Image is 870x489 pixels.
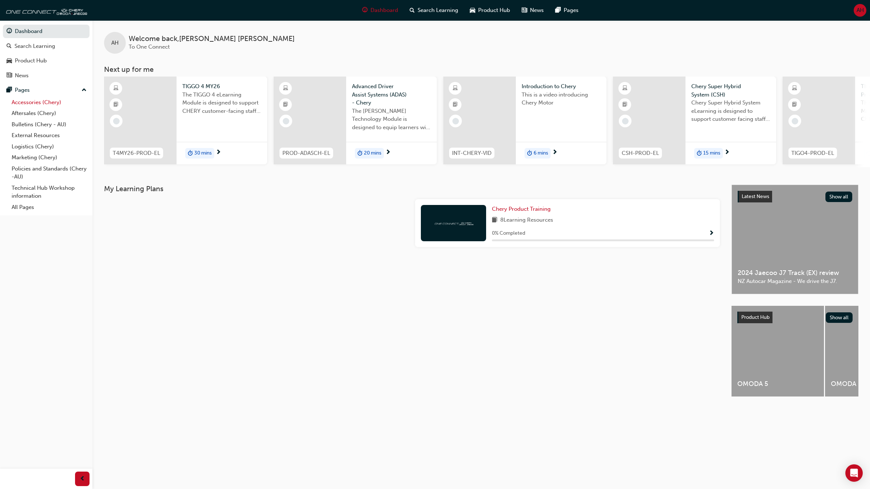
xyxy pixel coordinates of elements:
span: booktick-icon [622,100,627,110]
span: AH [857,6,864,15]
span: guage-icon [362,6,368,15]
span: PROD-ADASCH-EL [282,149,330,157]
span: prev-icon [80,474,85,484]
span: Introduction to Chery [522,82,601,91]
span: Show Progress [709,230,714,237]
span: learningRecordVerb_NONE-icon [622,118,629,124]
span: Dashboard [370,6,398,15]
span: booktick-icon [283,100,288,110]
span: guage-icon [7,28,12,35]
span: 8 Learning Resources [500,216,553,225]
span: car-icon [470,6,475,15]
span: Chery Super Hybrid System eLearning is designed to support customer facing staff with the underst... [691,99,770,123]
button: DashboardSearch LearningProduct HubNews [3,23,90,83]
span: Product Hub [741,314,770,320]
a: Product HubShow all [737,312,853,323]
a: Technical Hub Workshop information [9,182,90,202]
span: AH [111,39,119,47]
button: Show Progress [709,229,714,238]
span: learningRecordVerb_NONE-icon [283,118,289,124]
span: learningResourceType_ELEARNING-icon [453,84,458,93]
a: All Pages [9,202,90,213]
a: CSH-PROD-ELChery Super Hybrid System (CSH)Chery Super Hybrid System eLearning is designed to supp... [613,77,776,164]
span: Latest News [742,193,769,200]
button: Show all [825,192,853,202]
div: Search Learning [14,42,55,50]
span: INT-CHERY-VID [452,149,492,157]
a: Dashboard [3,25,90,38]
span: Welcome back , [PERSON_NAME] [PERSON_NAME] [129,35,295,43]
h3: Next up for me [92,65,870,74]
span: learningResourceType_ELEARNING-icon [283,84,288,93]
span: book-icon [492,216,497,225]
a: Aftersales (Chery) [9,108,90,119]
a: PROD-ADASCH-ELAdvanced Driver Assist Systems (ADAS) - CheryThe [PERSON_NAME] Technology Module is... [274,77,437,164]
span: Product Hub [478,6,510,15]
span: 20 mins [364,149,381,157]
span: 2024 Jaecoo J7 Track (EX) review [738,269,852,277]
span: Chery Product Training [492,206,551,212]
span: car-icon [7,58,12,64]
a: T4MY26-PROD-ELTIGGO 4 MY26The TIGGO 4 eLearning Module is designed to support CHERY customer-faci... [104,77,267,164]
span: OMODA 5 [737,380,818,388]
span: duration-icon [188,149,193,158]
span: learningRecordVerb_NONE-icon [452,118,459,124]
span: 0 % Completed [492,229,525,238]
span: next-icon [216,149,221,156]
span: duration-icon [357,149,362,158]
span: learningResourceType_ELEARNING-icon [622,84,627,93]
span: 30 mins [194,149,212,157]
span: 15 mins [703,149,720,157]
a: External Resources [9,130,90,141]
a: Product Hub [3,54,90,67]
span: Pages [564,6,579,15]
a: Chery Product Training [492,205,554,213]
a: Latest NewsShow all [738,191,852,202]
span: next-icon [724,149,730,156]
a: Accessories (Chery) [9,97,90,108]
span: Chery Super Hybrid System (CSH) [691,82,770,99]
span: CSH-PROD-EL [622,149,659,157]
span: This is a video introducing Chery Motor [522,91,601,107]
span: TIGO4-PROD-EL [791,149,834,157]
a: car-iconProduct Hub [464,3,516,18]
a: Policies and Standards (Chery -AU) [9,163,90,182]
a: INT-CHERY-VIDIntroduction to CheryThis is a video introducing Chery Motorduration-icon6 mins [443,77,606,164]
span: The TIGGO 4 eLearning Module is designed to support CHERY customer-facing staff with the product ... [182,91,261,115]
div: Product Hub [15,57,47,65]
span: booktick-icon [113,100,119,110]
span: learningResourceType_ELEARNING-icon [113,84,119,93]
a: search-iconSearch Learning [404,3,464,18]
img: oneconnect [4,3,87,17]
span: news-icon [522,6,527,15]
a: guage-iconDashboard [356,3,404,18]
span: booktick-icon [792,100,797,110]
a: news-iconNews [516,3,550,18]
a: pages-iconPages [550,3,584,18]
div: Pages [15,86,30,94]
a: OMODA 5 [732,306,824,396]
span: duration-icon [527,149,532,158]
span: learningRecordVerb_NONE-icon [113,118,120,124]
span: TIGGO 4 MY26 [182,82,261,91]
a: News [3,69,90,82]
span: duration-icon [697,149,702,158]
span: learningRecordVerb_NONE-icon [792,118,798,124]
span: pages-icon [7,87,12,94]
span: next-icon [552,149,558,156]
div: Open Intercom Messenger [845,464,863,482]
span: T4MY26-PROD-EL [113,149,160,157]
span: Search Learning [418,6,458,15]
a: Bulletins (Chery - AU) [9,119,90,130]
span: up-icon [82,86,87,95]
span: NZ Autocar Magazine - We drive the J7. [738,277,852,285]
span: booktick-icon [453,100,458,110]
a: Marketing (Chery) [9,152,90,163]
button: AH [854,4,866,17]
span: learningResourceType_ELEARNING-icon [792,84,797,93]
span: The [PERSON_NAME] Technology Module is designed to equip learners with essential knowledge about ... [352,107,431,132]
a: Search Learning [3,40,90,53]
button: Pages [3,83,90,97]
span: search-icon [7,43,12,50]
